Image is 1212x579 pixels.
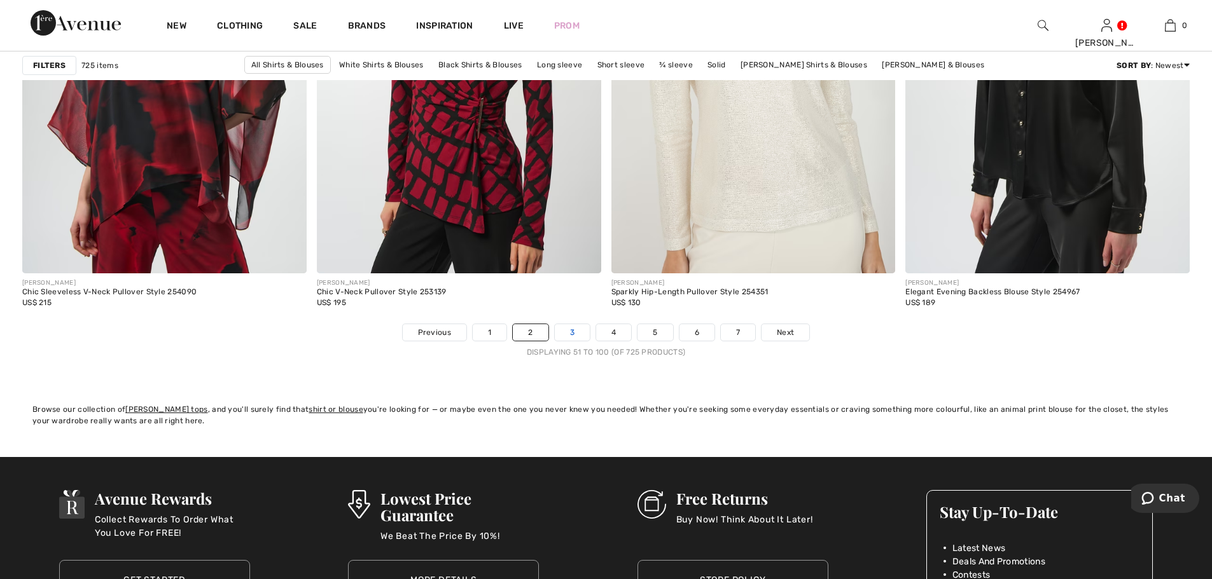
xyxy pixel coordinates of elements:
[416,20,473,34] span: Inspiration
[875,57,991,73] a: [PERSON_NAME] & Blouses
[1075,36,1138,50] div: [PERSON_NAME]
[348,490,370,519] img: Lowest Price Guarantee
[22,288,197,297] div: Chic Sleeveless V-Neck Pullover Style 254090
[317,278,447,288] div: [PERSON_NAME]
[31,10,121,36] img: 1ère Avenue
[596,324,631,341] a: 4
[905,288,1080,297] div: Elegant Evening Backless Blouse Style 254967
[721,324,755,341] a: 7
[1101,18,1112,33] img: My Info
[611,278,769,288] div: [PERSON_NAME]
[380,490,540,523] h3: Lowest Price Guarantee
[777,327,794,338] span: Next
[1139,18,1201,33] a: 0
[125,405,207,414] a: [PERSON_NAME] tops
[348,20,386,34] a: Brands
[22,346,1190,358] div: Displaying 51 to 100 (of 725 products)
[513,324,548,341] a: 2
[22,278,197,288] div: [PERSON_NAME]
[33,60,66,71] strong: Filters
[473,324,506,341] a: 1
[309,405,363,414] a: shirt or blouse
[676,490,813,507] h3: Free Returns
[611,288,769,297] div: Sparkly Hip-Length Pullover Style 254351
[22,324,1190,358] nav: Page navigation
[59,490,85,519] img: Avenue Rewards
[217,20,263,34] a: Clothing
[611,298,641,307] span: US$ 130
[905,298,935,307] span: US$ 189
[244,56,331,74] a: All Shirts & Blouses
[1101,19,1112,31] a: Sign In
[637,490,666,519] img: Free Returns
[95,513,250,538] p: Collect Rewards To Order What You Love For FREE!
[762,324,809,341] a: Next
[95,490,250,507] h3: Avenue Rewards
[317,298,346,307] span: US$ 195
[432,57,529,73] a: Black Shirts & Blouses
[403,324,466,341] a: Previous
[81,60,118,71] span: 725 items
[1131,484,1199,515] iframe: Opens a widget where you can chat to one of our agents
[555,324,590,341] a: 3
[1165,18,1176,33] img: My Bag
[1038,18,1048,33] img: search the website
[293,20,317,34] a: Sale
[637,324,672,341] a: 5
[333,57,430,73] a: White Shirts & Blouses
[734,57,874,73] a: [PERSON_NAME] Shirts & Blouses
[554,19,580,32] a: Prom
[167,20,186,34] a: New
[1182,20,1187,31] span: 0
[418,327,451,338] span: Previous
[940,503,1139,520] h3: Stay Up-To-Date
[504,19,524,32] a: Live
[591,57,651,73] a: Short sleeve
[653,57,699,73] a: ¾ sleeve
[22,298,52,307] span: US$ 215
[380,529,540,555] p: We Beat The Price By 10%!
[1117,61,1151,70] strong: Sort By
[531,57,589,73] a: Long sleeve
[1117,60,1190,71] div: : Newest
[701,57,732,73] a: Solid
[905,278,1080,288] div: [PERSON_NAME]
[952,542,1005,555] span: Latest News
[676,513,813,538] p: Buy Now! Think About It Later!
[952,555,1045,568] span: Deals And Promotions
[317,288,447,297] div: Chic V-Neck Pullover Style 253139
[679,324,714,341] a: 6
[32,404,1180,426] div: Browse our collection of , and you'll surely find that you're looking for — or maybe even the one...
